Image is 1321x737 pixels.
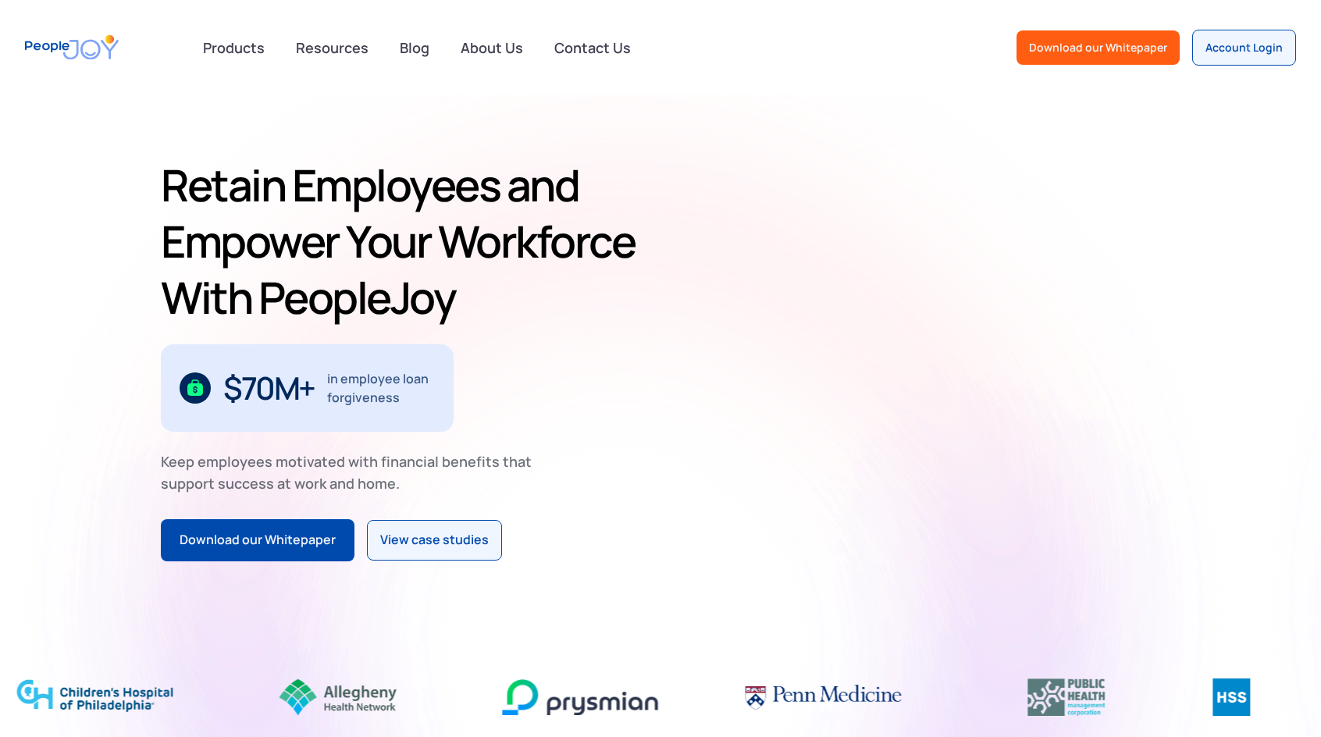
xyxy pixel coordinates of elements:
[223,376,315,401] div: $70M+
[545,30,640,65] a: Contact Us
[1192,30,1296,66] a: Account Login
[367,520,502,561] a: View case studies
[327,369,436,407] div: in employee loan forgiveness
[161,519,354,561] a: Download our Whitepaper
[1205,40,1283,55] div: Account Login
[161,157,654,326] h1: Retain Employees and Empower Your Workforce With PeopleJoy
[25,25,119,69] a: home
[287,30,378,65] a: Resources
[1017,30,1180,65] a: Download our Whitepaper
[451,30,532,65] a: About Us
[161,450,545,494] div: Keep employees motivated with financial benefits that support success at work and home.
[390,30,439,65] a: Blog
[1029,40,1167,55] div: Download our Whitepaper
[194,32,274,63] div: Products
[180,530,336,550] div: Download our Whitepaper
[161,344,454,432] div: 1 / 3
[380,530,489,550] div: View case studies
